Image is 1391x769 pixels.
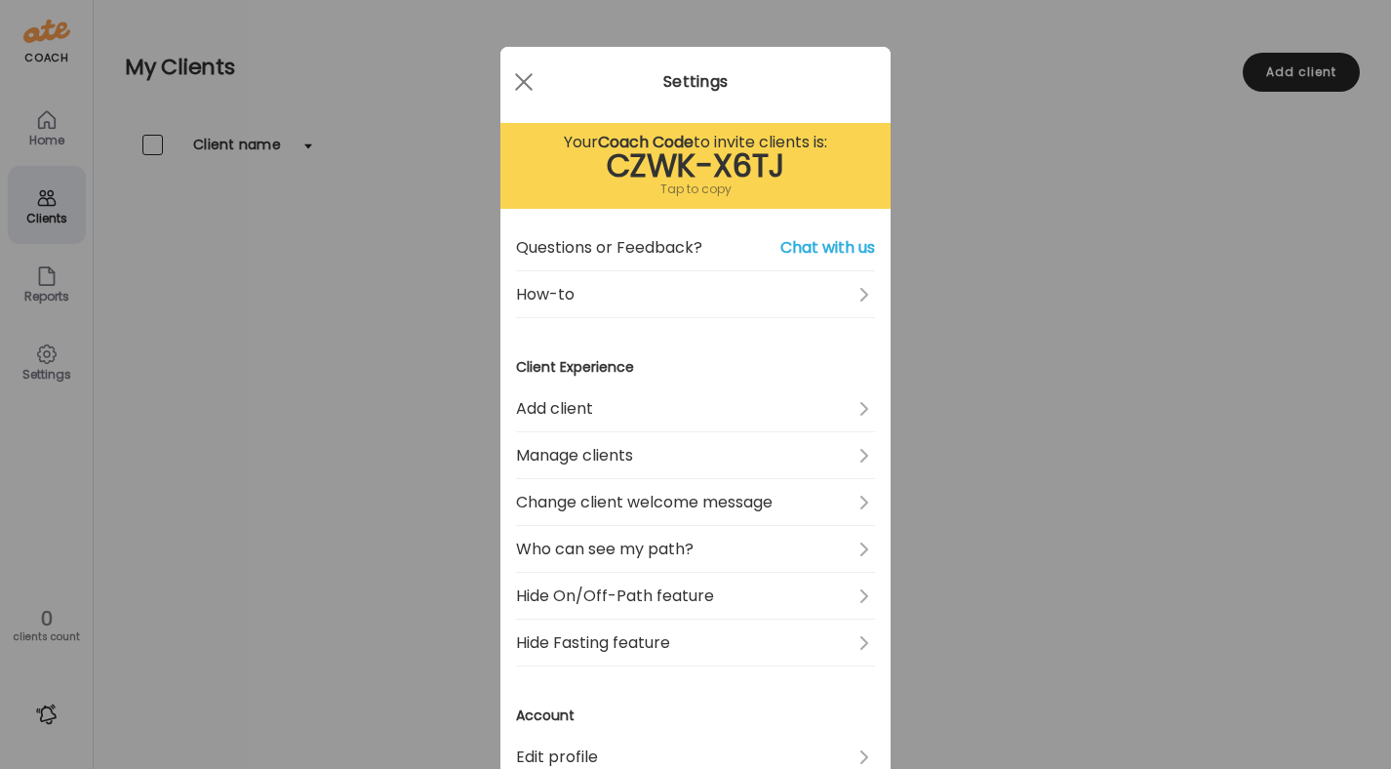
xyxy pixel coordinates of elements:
a: Manage clients [516,432,875,479]
b: Coach Code [598,131,694,153]
a: Add client [516,385,875,432]
div: Your to invite clients is: [516,131,875,154]
a: Hide Fasting feature [516,620,875,667]
span: Chat with us [780,236,875,260]
a: How-to [516,271,875,318]
h3: Account [516,706,875,726]
div: CZWK-X6TJ [516,154,875,178]
a: Questions or Feedback?Chat with us [516,224,875,271]
div: Tap to copy [516,178,875,201]
div: Settings [500,70,891,94]
a: Hide On/Off-Path feature [516,573,875,620]
h3: Client Experience [516,357,875,378]
a: Who can see my path? [516,526,875,573]
a: Change client welcome message [516,479,875,526]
